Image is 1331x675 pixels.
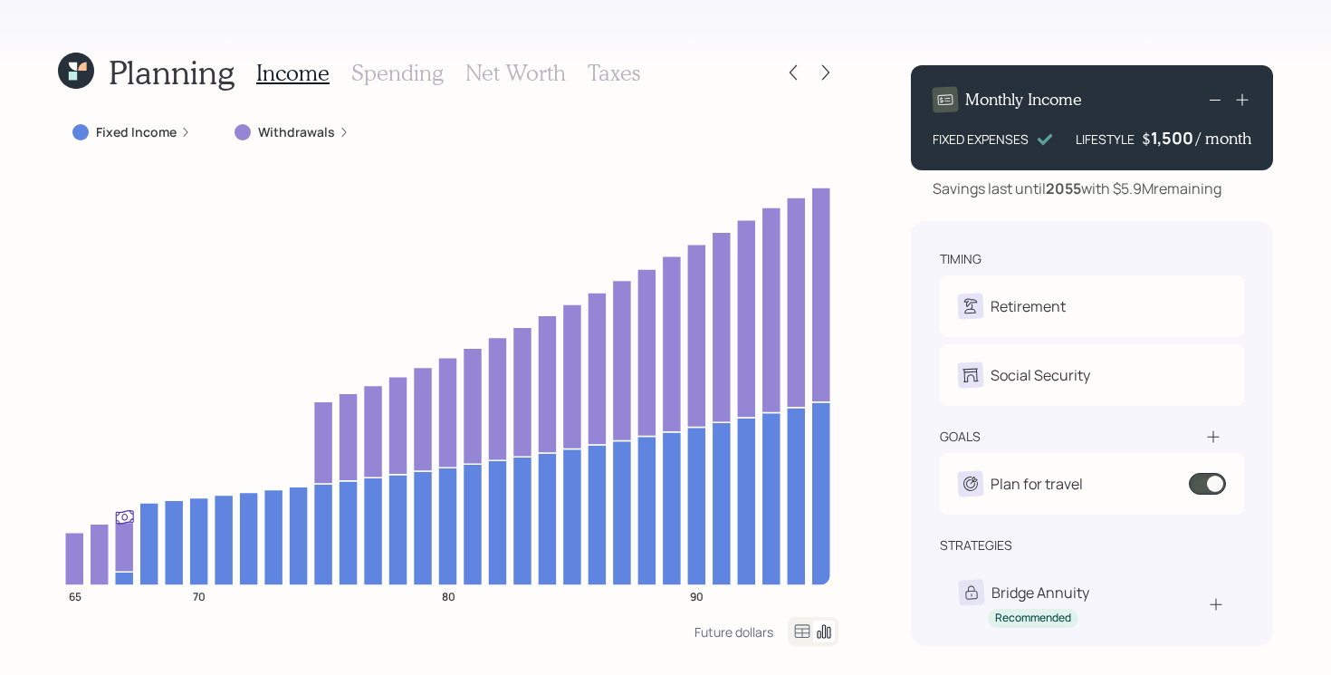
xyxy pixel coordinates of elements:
div: goals [940,428,981,446]
div: Social Security [991,364,1090,386]
div: FIXED EXPENSES [933,130,1029,149]
h3: Taxes [588,60,640,86]
tspan: 65 [69,588,81,603]
h3: Net Worth [465,60,566,86]
h4: / month [1196,129,1251,149]
h4: $ [1142,129,1151,149]
div: Retirement [991,295,1066,317]
tspan: 90 [690,588,704,603]
h1: Planning [109,53,235,92]
div: strategies [940,536,1012,554]
div: timing [940,250,981,268]
div: 1,500 [1151,127,1196,149]
div: Savings last until with $5.9M remaining [933,178,1221,199]
div: Bridge Annuity [991,582,1089,603]
h3: Spending [351,60,444,86]
label: Withdrawals [258,123,335,141]
label: Fixed Income [96,123,177,141]
h3: Income [256,60,330,86]
b: 2055 [1046,178,1081,198]
div: Recommended [995,611,1071,626]
div: Future dollars [694,623,773,641]
div: Plan for travel [991,473,1083,495]
div: LIFESTYLE [1076,130,1135,149]
tspan: 80 [442,588,455,603]
tspan: 70 [193,588,206,603]
h4: Monthly Income [965,90,1082,110]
